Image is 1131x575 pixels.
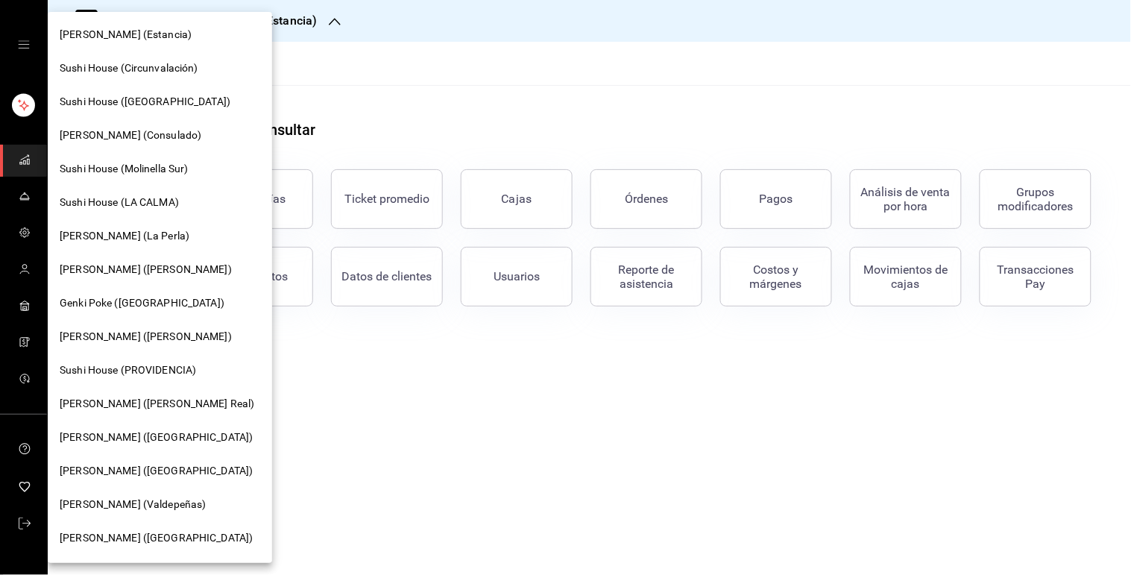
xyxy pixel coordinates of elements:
span: [PERSON_NAME] ([PERSON_NAME] Real) [60,396,254,412]
div: [PERSON_NAME] ([GEOGRAPHIC_DATA]) [48,421,272,454]
span: [PERSON_NAME] ([GEOGRAPHIC_DATA]) [60,463,253,479]
span: [PERSON_NAME] ([GEOGRAPHIC_DATA]) [60,530,253,546]
div: [PERSON_NAME] (Valdepeñas) [48,488,272,521]
span: Sushi House ([GEOGRAPHIC_DATA]) [60,94,230,110]
div: [PERSON_NAME] ([PERSON_NAME]) [48,253,272,286]
span: [PERSON_NAME] (Valdepeñas) [60,497,206,512]
span: Sushi House (Molinella Sur) [60,161,189,177]
div: [PERSON_NAME] (Estancia) [48,18,272,51]
span: [PERSON_NAME] (Consulado) [60,128,201,143]
div: [PERSON_NAME] (Consulado) [48,119,272,152]
span: [PERSON_NAME] (Estancia) [60,27,192,43]
span: Sushi House (Circunvalación) [60,60,198,76]
div: [PERSON_NAME] ([PERSON_NAME]) [48,320,272,354]
div: Sushi House ([GEOGRAPHIC_DATA]) [48,85,272,119]
div: Sushi House (PROVIDENCIA) [48,354,272,387]
div: [PERSON_NAME] ([GEOGRAPHIC_DATA]) [48,521,272,555]
div: [PERSON_NAME] ([PERSON_NAME] Real) [48,387,272,421]
span: [PERSON_NAME] ([PERSON_NAME]) [60,262,232,277]
span: [PERSON_NAME] ([GEOGRAPHIC_DATA]) [60,430,253,445]
span: [PERSON_NAME] ([PERSON_NAME]) [60,329,232,345]
span: Genki Poke ([GEOGRAPHIC_DATA]) [60,295,224,311]
div: Sushi House (Molinella Sur) [48,152,272,186]
span: [PERSON_NAME] (La Perla) [60,228,189,244]
span: Sushi House (LA CALMA) [60,195,179,210]
div: Sushi House (LA CALMA) [48,186,272,219]
div: [PERSON_NAME] ([GEOGRAPHIC_DATA]) [48,454,272,488]
div: Genki Poke ([GEOGRAPHIC_DATA]) [48,286,272,320]
div: Sushi House (Circunvalación) [48,51,272,85]
div: [PERSON_NAME] (La Perla) [48,219,272,253]
span: Sushi House (PROVIDENCIA) [60,362,196,378]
